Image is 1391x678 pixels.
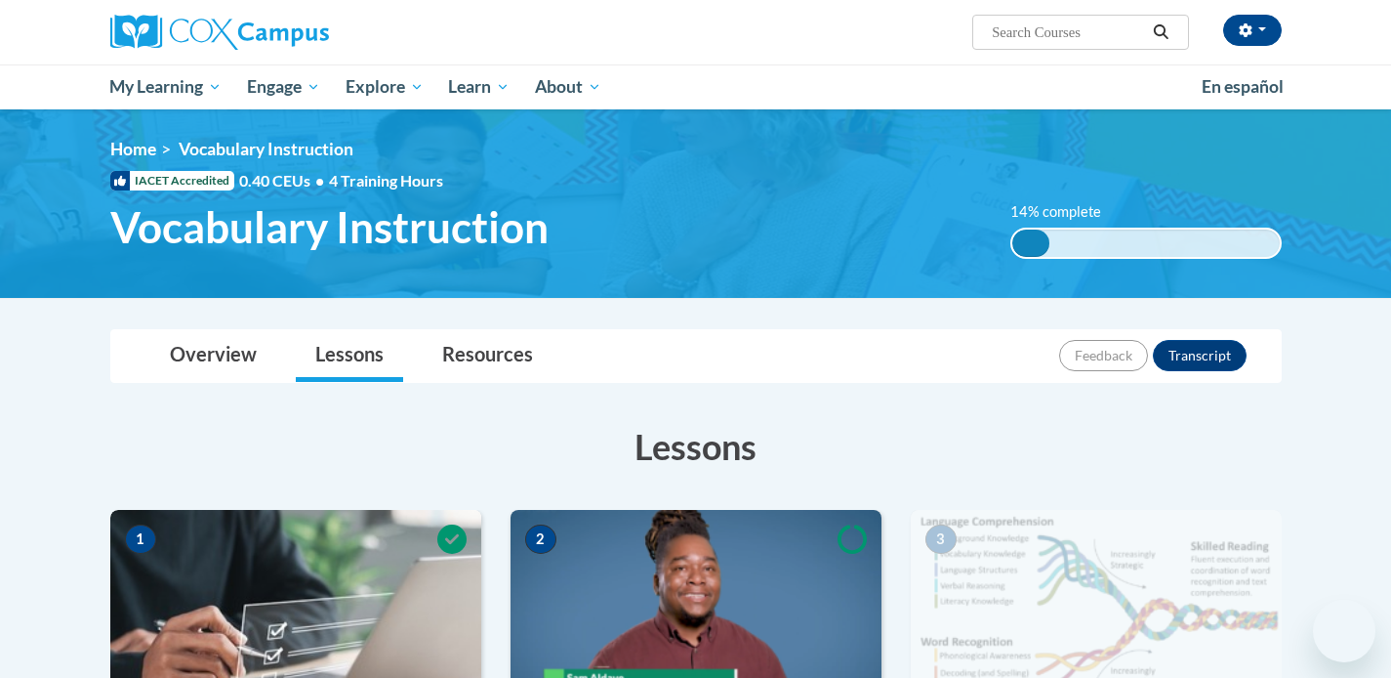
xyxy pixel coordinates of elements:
span: 0.40 CEUs [239,170,329,191]
span: 1 [125,525,156,554]
span: 4 Training Hours [329,171,443,190]
button: Search [1146,21,1175,44]
a: Learn [435,64,522,109]
a: About [522,64,614,109]
button: Transcript [1153,340,1247,371]
button: Account Settings [1223,15,1282,46]
span: My Learning [109,75,222,99]
a: Explore [333,64,436,109]
a: Resources [423,330,552,382]
span: Learn [448,75,510,99]
span: 2 [525,525,556,554]
span: IACET Accredited [110,171,234,191]
iframe: Button to launch messaging window [1313,600,1375,662]
a: Overview [150,330,276,382]
a: En español [1189,66,1296,107]
a: Cox Campus [110,15,481,50]
a: My Learning [98,64,235,109]
a: Lessons [296,330,403,382]
a: Home [110,139,156,159]
div: 14% complete [1012,230,1049,257]
div: Main menu [81,64,1311,109]
span: Vocabulary Instruction [110,201,549,253]
h3: Lessons [110,422,1282,471]
span: Engage [247,75,320,99]
span: Explore [346,75,424,99]
span: 3 [925,525,957,554]
a: Engage [234,64,333,109]
span: Vocabulary Instruction [179,139,353,159]
img: Cox Campus [110,15,329,50]
span: En español [1202,76,1284,97]
input: Search Courses [990,21,1146,44]
button: Feedback [1059,340,1148,371]
span: • [315,171,324,190]
label: 14% complete [1010,201,1123,223]
span: About [535,75,601,99]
